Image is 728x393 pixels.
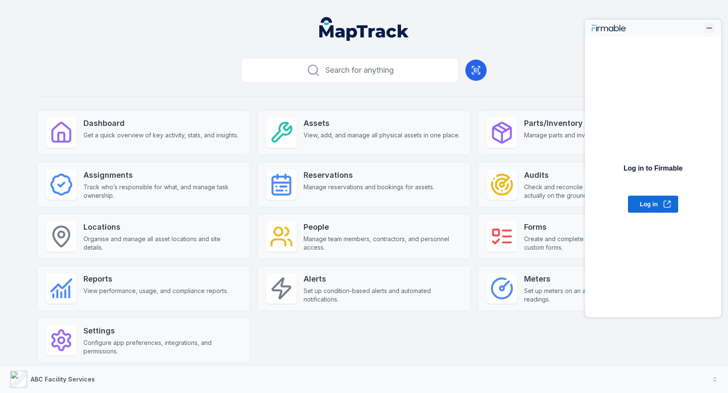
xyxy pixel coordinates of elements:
a: AlertsSet up condition-based alerts and automated notifications. [257,266,470,311]
strong: Alerts [304,273,461,285]
a: SettingsConfigure app preferences, integrations, and permissions. [37,318,250,363]
a: LocationsOrganise and manage all asset locations and site details. [37,214,250,259]
strong: Parts/Inventory [524,117,648,129]
span: Manage reservations and bookings for assets. [304,183,434,191]
span: Manage parts and inventory for your assets. [524,131,648,140]
strong: ABC Facility Services [31,376,95,383]
strong: Assets [304,117,460,129]
span: Organise and manage all asset locations and site details. [83,235,241,252]
strong: Meters [524,273,682,285]
a: Parts/InventoryManage parts and inventory for your assets. [478,110,691,155]
strong: Audits [524,169,682,181]
span: Configure app preferences, integrations, and permissions. [83,339,241,356]
a: MetersSet up meters on an asset or location and record readings. [478,266,691,311]
a: ReservationsManage reservations and bookings for assets. [257,162,470,207]
span: Track who’s responsible for what, and manage task ownership. [83,183,241,200]
span: Set up condition-based alerts and automated notifications. [304,287,461,304]
strong: People [304,221,461,233]
span: Set up meters on an asset or location and record readings. [524,287,682,304]
a: AssetsView, add, and manage all physical assets in one place. [257,110,470,155]
a: AssignmentsTrack who’s responsible for what, and manage task ownership. [37,162,250,207]
strong: Settings [83,325,241,337]
span: View, add, and manage all physical assets in one place. [304,131,460,140]
a: AuditsCheck and reconcile asset records by scanning what’s actually on the ground. [478,162,691,207]
strong: Locations [83,221,241,233]
span: Check and reconcile asset records by scanning what’s actually on the ground. [524,183,682,200]
button: Search for anything [241,58,459,83]
strong: Forms [524,221,682,233]
strong: Assignments [83,169,241,181]
nav: Global [306,17,422,41]
a: PeopleManage team members, contractors, and personnel access. [257,214,470,259]
a: DashboardGet a quick overview of key activity, stats, and insights. [37,110,250,155]
a: FormsCreate and complete checklists, inspections, and custom forms. [478,214,691,259]
strong: Reservations [304,169,434,181]
span: Get a quick overview of key activity, stats, and insights. [83,131,238,140]
strong: Dashboard [83,117,238,129]
span: Manage team members, contractors, and personnel access. [304,235,461,252]
span: Create and complete checklists, inspections, and custom forms. [524,235,682,252]
a: ReportsView performance, usage, and compliance reports. [37,266,250,311]
strong: Reports [83,273,228,285]
span: Search for anything [325,64,394,76]
span: View performance, usage, and compliance reports. [83,287,228,295]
